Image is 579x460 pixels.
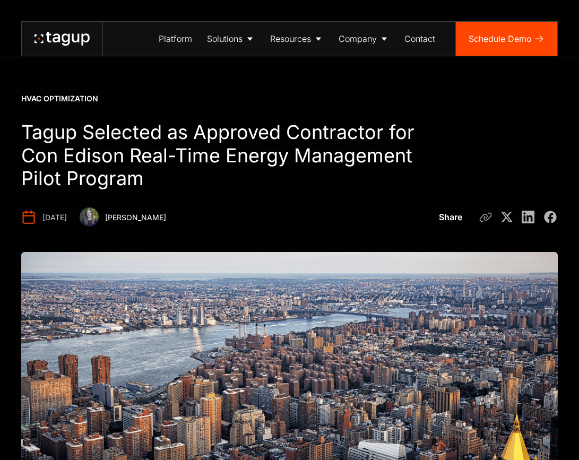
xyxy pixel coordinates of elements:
div: Share [439,211,462,223]
a: Schedule Demo [456,22,557,56]
img: Nicole Laskowski [80,207,99,227]
div: Schedule Demo [469,32,532,45]
div: HVAC Optimization [21,93,98,104]
div: Solutions [207,32,243,45]
h1: Tagup Selected as Approved Contractor for Con Edison Real-Time Energy Management Pilot Program [21,121,443,191]
a: Solutions [200,22,263,56]
div: Platform [159,32,192,45]
a: Contact [397,22,443,56]
a: Platform [151,22,200,56]
div: Company [339,32,377,45]
a: Company [331,22,397,56]
div: [PERSON_NAME] [105,212,166,223]
div: Contact [404,32,435,45]
div: Resources [270,32,311,45]
div: [DATE] [42,212,67,223]
a: Resources [263,22,331,56]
